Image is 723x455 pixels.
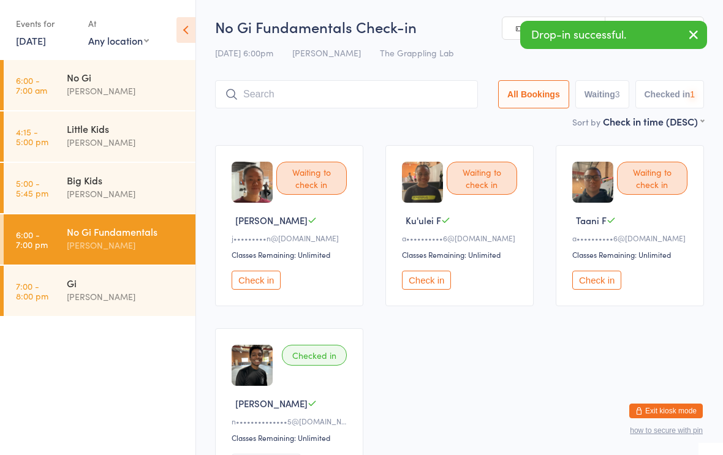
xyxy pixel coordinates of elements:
div: a••••••••••6@[DOMAIN_NAME] [402,233,521,243]
div: Waiting to check in [447,162,517,195]
span: Taani F [576,214,607,227]
div: Drop-in successful. [520,21,707,49]
a: 7:00 -8:00 pmGi[PERSON_NAME] [4,266,195,316]
div: Gi [67,276,185,290]
div: [PERSON_NAME] [67,84,185,98]
img: image1751961880.png [572,162,613,203]
time: 5:00 - 5:45 pm [16,178,48,198]
label: Sort by [572,116,600,128]
div: [PERSON_NAME] [67,290,185,304]
div: Checked in [282,345,347,366]
span: The Grappling Lab [380,47,454,59]
button: All Bookings [498,80,569,108]
a: 6:00 -7:00 pmNo Gi Fundamentals[PERSON_NAME] [4,214,195,265]
time: 6:00 - 7:00 am [16,75,47,95]
button: Waiting3 [575,80,629,108]
div: Classes Remaining: Unlimited [402,249,521,260]
div: n••••••••••••••5@[DOMAIN_NAME] [232,416,350,426]
div: Check in time (DESC) [603,115,704,128]
div: Little Kids [67,122,185,135]
span: [PERSON_NAME] [235,397,308,410]
time: 6:00 - 7:00 pm [16,230,48,249]
div: At [88,13,149,34]
a: 4:15 -5:00 pmLittle Kids[PERSON_NAME] [4,111,195,162]
div: Big Kids [67,173,185,187]
input: Search [215,80,478,108]
div: Waiting to check in [617,162,687,195]
div: Classes Remaining: Unlimited [232,432,350,443]
div: [PERSON_NAME] [67,187,185,201]
time: 7:00 - 8:00 pm [16,281,48,301]
div: j•••••••••n@[DOMAIN_NAME] [232,233,350,243]
div: No Gi [67,70,185,84]
button: Exit kiosk mode [629,404,703,418]
div: Waiting to check in [276,162,347,195]
a: 6:00 -7:00 amNo Gi[PERSON_NAME] [4,60,195,110]
img: image1746696097.png [232,162,273,203]
button: how to secure with pin [630,426,703,435]
div: No Gi Fundamentals [67,225,185,238]
span: [DATE] 6:00pm [215,47,273,59]
div: 1 [690,89,695,99]
div: Events for [16,13,76,34]
a: 5:00 -5:45 pmBig Kids[PERSON_NAME] [4,163,195,213]
a: [DATE] [16,34,46,47]
div: 3 [615,89,620,99]
span: [PERSON_NAME] [292,47,361,59]
button: Check in [232,271,281,290]
div: [PERSON_NAME] [67,135,185,149]
div: a••••••••••6@[DOMAIN_NAME] [572,233,691,243]
div: Classes Remaining: Unlimited [572,249,691,260]
button: Check in [572,271,621,290]
div: Classes Remaining: Unlimited [232,249,350,260]
img: image1752278428.png [402,162,443,203]
h2: No Gi Fundamentals Check-in [215,17,704,37]
span: [PERSON_NAME] [235,214,308,227]
span: Ku'ulei F [406,214,441,227]
button: Checked in1 [635,80,705,108]
time: 4:15 - 5:00 pm [16,127,48,146]
button: Check in [402,271,451,290]
img: image1743649111.png [232,345,273,386]
div: [PERSON_NAME] [67,238,185,252]
div: Any location [88,34,149,47]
